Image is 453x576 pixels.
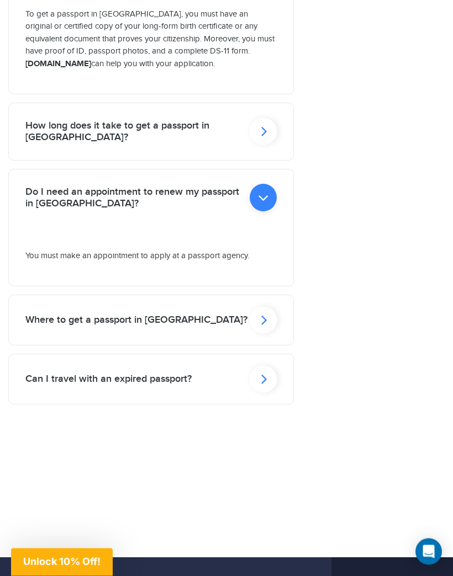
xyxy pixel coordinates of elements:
[11,548,113,576] div: Unlock 10% Off!
[8,413,130,530] iframe: fb:comments Facebook Social Plugin
[25,314,247,327] h2: Where to get a passport in [GEOGRAPHIC_DATA]?
[25,9,277,71] p: To get a passport in [GEOGRAPHIC_DATA], you must have an original or certified copy of your long-...
[415,538,442,565] div: Open Intercom Messenger
[25,374,192,386] h2: Can I travel with an expired passport?
[25,250,277,263] p: You must make an appointment to apply at a passport agency.
[25,186,250,210] h2: Do I need an appointment to renew my passport in [GEOGRAPHIC_DATA]?
[25,120,250,144] h2: How long does it take to get a passport in [GEOGRAPHIC_DATA]?
[25,59,91,70] strong: [DOMAIN_NAME]
[23,556,101,567] span: Unlock 10% Off!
